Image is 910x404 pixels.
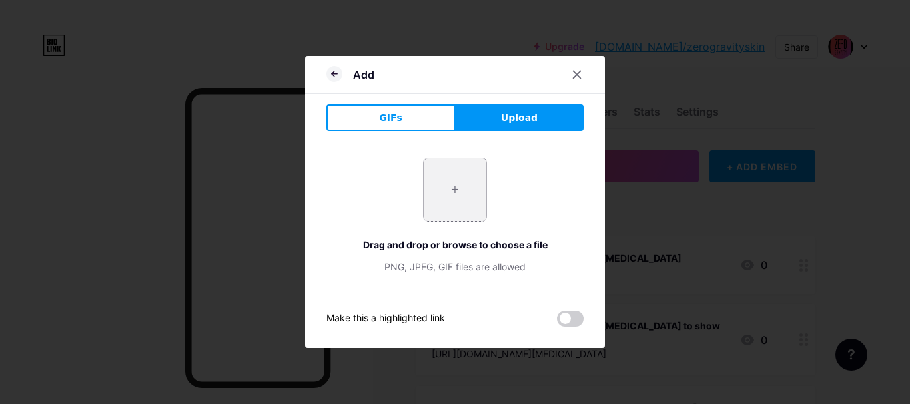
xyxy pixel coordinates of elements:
[501,111,538,125] span: Upload
[326,104,455,131] button: GIFs
[353,67,374,83] div: Add
[326,238,584,252] div: Drag and drop or browse to choose a file
[379,111,402,125] span: GIFs
[326,260,584,274] div: PNG, JPEG, GIF files are allowed
[455,104,584,131] button: Upload
[326,311,445,327] div: Make this a highlighted link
